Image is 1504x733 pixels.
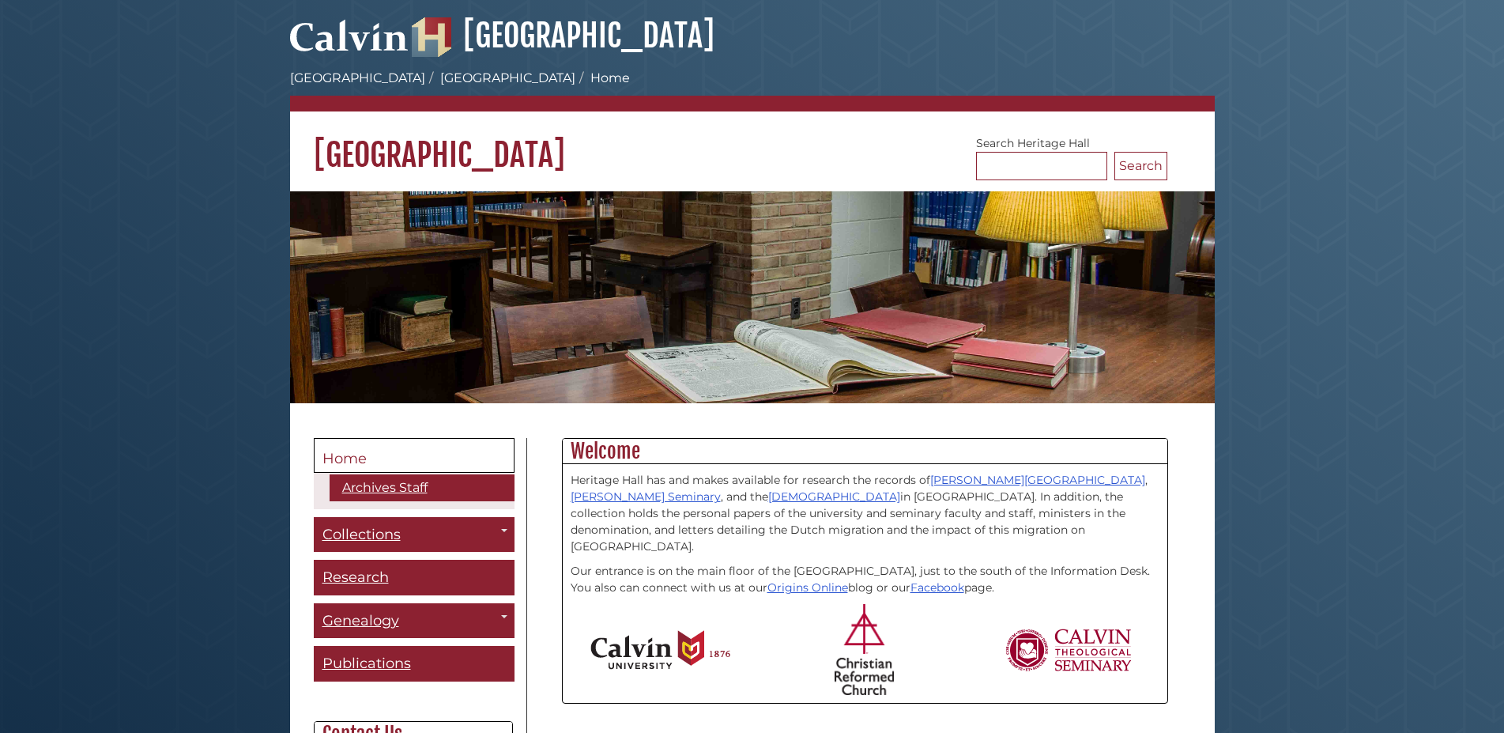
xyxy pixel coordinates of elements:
[322,569,389,586] span: Research
[767,580,848,595] a: Origins Online
[314,603,515,639] a: Genealogy
[314,560,515,595] a: Research
[322,612,399,629] span: Genealogy
[330,474,515,501] a: Archives Staff
[910,580,964,595] a: Facebook
[571,563,1159,596] p: Our entrance is on the main floor of the [GEOGRAPHIC_DATA], just to the south of the Information ...
[590,630,730,670] img: Calvin University
[290,13,409,57] img: Calvin
[290,111,1215,175] h1: [GEOGRAPHIC_DATA]
[322,526,401,543] span: Collections
[930,473,1145,487] a: [PERSON_NAME][GEOGRAPHIC_DATA]
[290,36,409,51] a: Calvin University
[835,604,894,695] img: Christian Reformed Church
[314,438,515,473] a: Home
[290,69,1215,111] nav: breadcrumb
[1114,152,1167,180] button: Search
[440,70,575,85] a: [GEOGRAPHIC_DATA]
[322,655,411,672] span: Publications
[322,450,367,467] span: Home
[314,646,515,682] a: Publications
[571,489,721,504] a: [PERSON_NAME] Seminary
[571,472,1159,555] p: Heritage Hall has and makes available for research the records of , , and the in [GEOGRAPHIC_DATA...
[768,489,900,504] a: [DEMOGRAPHIC_DATA]
[575,69,630,88] li: Home
[290,70,425,85] a: [GEOGRAPHIC_DATA]
[563,439,1167,464] h2: Welcome
[412,17,451,57] img: Hekman Library Logo
[1005,629,1133,671] img: Calvin Theological Seminary
[412,16,714,55] a: [GEOGRAPHIC_DATA]
[314,517,515,553] a: Collections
